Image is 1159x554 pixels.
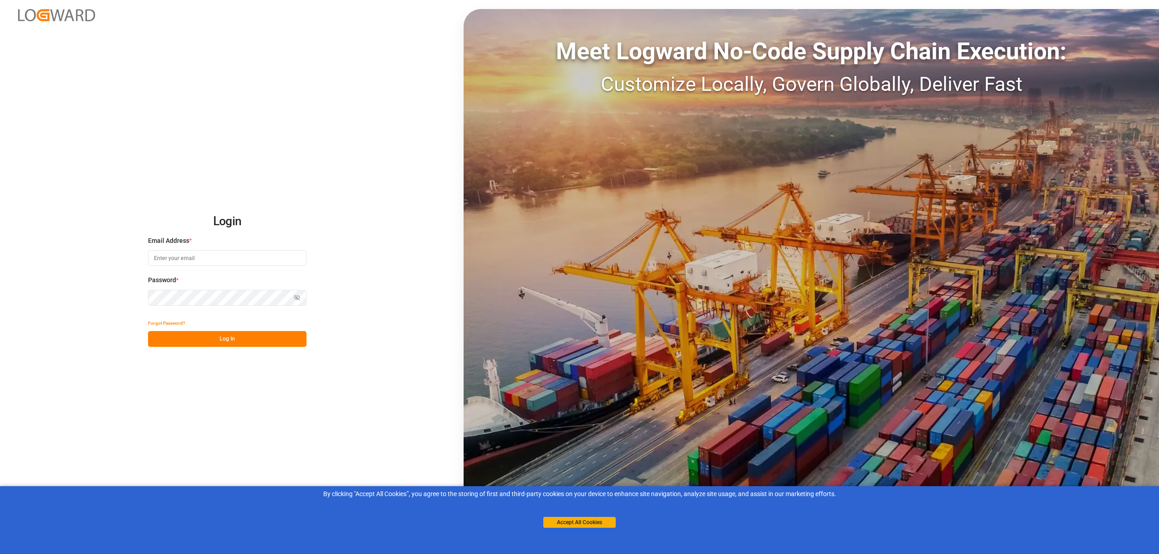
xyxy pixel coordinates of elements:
input: Enter your email [148,250,307,266]
button: Forgot Password? [148,315,185,331]
button: Log In [148,331,307,347]
button: Accept All Cookies [543,517,616,528]
h2: Login [148,207,307,236]
span: Email Address [148,236,189,246]
div: By clicking "Accept All Cookies”, you agree to the storing of first and third-party cookies on yo... [6,489,1153,499]
img: Logward_new_orange.png [18,9,95,21]
div: Customize Locally, Govern Globally, Deliver Fast [464,69,1159,99]
div: Meet Logward No-Code Supply Chain Execution: [464,34,1159,69]
span: Password [148,275,176,285]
